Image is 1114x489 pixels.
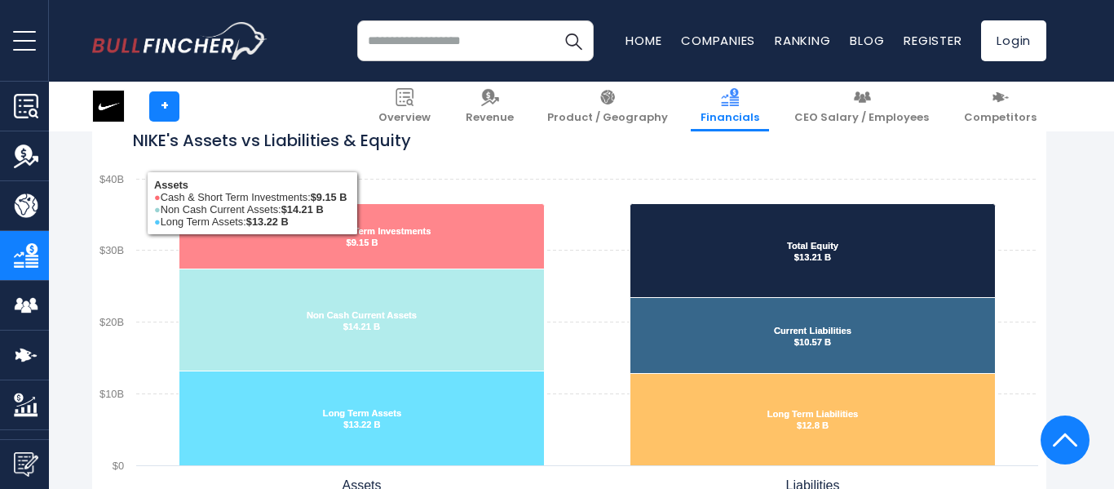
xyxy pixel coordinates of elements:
[113,460,124,472] text: $0
[92,22,267,60] img: bullfincher logo
[92,22,267,60] a: Go to homepage
[775,32,830,49] a: Ranking
[456,82,524,131] a: Revenue
[537,82,678,131] a: Product / Geography
[99,316,124,328] text: $20B
[99,173,124,185] text: $40B
[626,32,661,49] a: Home
[547,111,668,125] span: Product / Geography
[904,32,961,49] a: Register
[850,32,884,49] a: Blog
[691,82,769,131] a: Financials
[369,82,440,131] a: Overview
[553,20,594,61] button: Search
[701,111,759,125] span: Financials
[294,226,431,247] text: Cash & Short Term Investments $9.15 B
[767,409,859,430] text: Long Term Liabilities $12.8 B
[785,82,939,131] a: CEO Salary / Employees
[681,32,755,49] a: Companies
[133,129,411,152] tspan: NIKE's Assets vs Liabilities & Equity
[954,82,1046,131] a: Competitors
[93,91,124,122] img: NKE logo
[99,244,124,256] text: $30B
[794,111,929,125] span: CEO Salary / Employees
[378,111,431,125] span: Overview
[307,310,417,331] text: Non Cash Current Assets $14.21 B
[466,111,514,125] span: Revenue
[99,388,124,400] text: $10B
[964,111,1037,125] span: Competitors
[787,241,839,262] text: Total Equity $13.21 B
[981,20,1046,61] a: Login
[774,326,851,347] text: Current Liabilities $10.57 B
[149,91,179,122] a: +
[323,408,401,429] text: Long Term Assets $13.22 B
